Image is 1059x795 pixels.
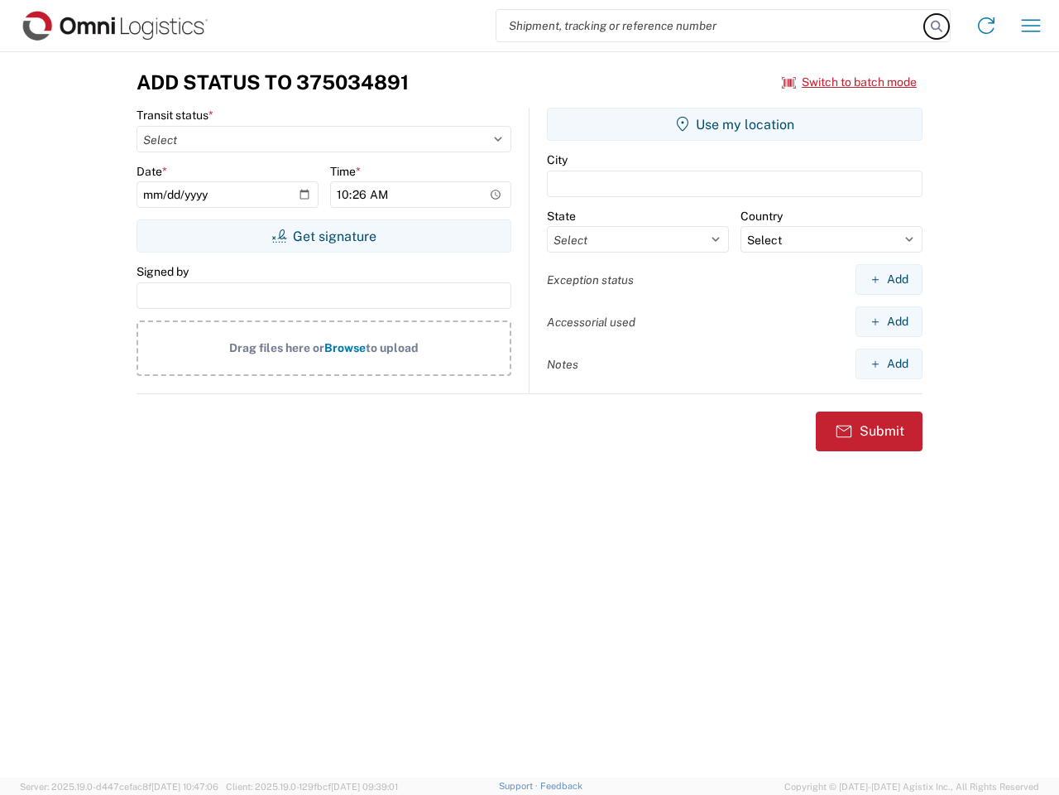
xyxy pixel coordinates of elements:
[20,782,218,792] span: Server: 2025.19.0-d447cefac8f
[816,412,922,451] button: Submit
[137,264,189,279] label: Signed by
[547,108,922,141] button: Use my location
[547,209,576,224] label: State
[547,315,635,330] label: Accessorial used
[366,341,419,354] span: to upload
[784,779,1039,794] span: Copyright © [DATE]-[DATE] Agistix Inc., All Rights Reserved
[547,272,634,287] label: Exception status
[137,219,511,253] button: Get signature
[547,357,578,372] label: Notes
[331,782,398,792] span: [DATE] 09:39:01
[151,782,218,792] span: [DATE] 10:47:06
[855,349,922,379] button: Add
[137,164,167,179] label: Date
[782,69,917,96] button: Switch to batch mode
[137,70,409,94] h3: Add Status to 375034891
[330,164,361,179] label: Time
[137,108,213,123] label: Transit status
[499,781,540,791] a: Support
[855,264,922,295] button: Add
[496,10,925,41] input: Shipment, tracking or reference number
[540,781,582,791] a: Feedback
[324,341,366,354] span: Browse
[229,341,324,354] span: Drag files here or
[855,306,922,337] button: Add
[226,782,398,792] span: Client: 2025.19.0-129fbcf
[547,152,568,167] label: City
[740,209,783,224] label: Country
